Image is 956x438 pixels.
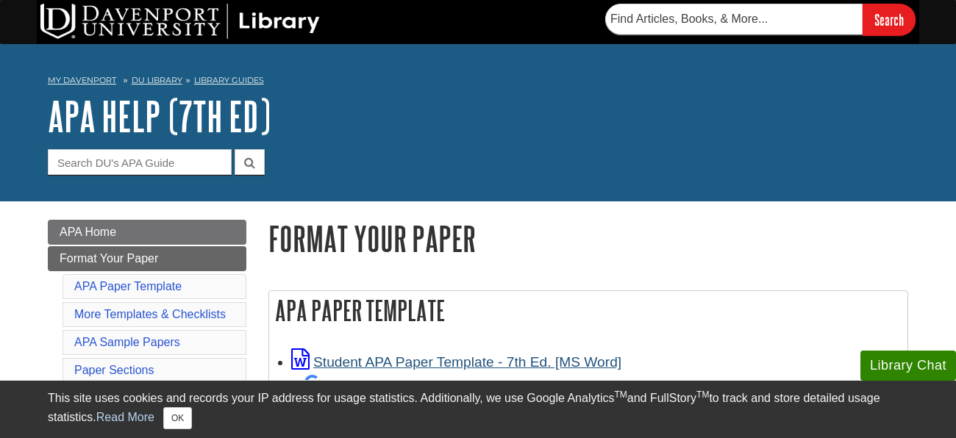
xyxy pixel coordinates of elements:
[48,149,232,175] input: Search DU's APA Guide
[614,389,627,400] sup: TM
[863,4,916,35] input: Search
[304,378,599,391] a: Student APA Paper Template - 7th Ed. [Google Doc]
[163,407,192,429] button: Close
[605,4,916,35] form: Searches DU Library's articles, books, and more
[48,93,271,139] a: APA Help (7th Ed)
[40,4,320,39] img: DU Library
[860,351,956,381] button: Library Chat
[96,411,154,423] a: Read More
[48,246,246,271] a: Format Your Paper
[60,252,158,265] span: Format Your Paper
[268,220,908,257] h1: Format Your Paper
[48,389,908,429] div: This site uses cookies and records your IP address for usage statistics. Additionally, we use Goo...
[194,75,264,85] a: Library Guides
[60,226,116,238] span: APA Home
[696,389,709,400] sup: TM
[132,75,182,85] a: DU Library
[74,336,180,348] a: APA Sample Papers
[74,280,182,292] a: APA Paper Template
[74,308,226,320] a: More Templates & Checklists
[605,4,863,35] input: Find Articles, Books, & More...
[48,74,116,87] a: My Davenport
[269,291,907,330] h2: APA Paper Template
[74,364,154,376] a: Paper Sections
[48,71,908,94] nav: breadcrumb
[291,378,599,391] small: Or
[291,354,621,370] a: Link opens in new window
[48,220,246,245] a: APA Home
